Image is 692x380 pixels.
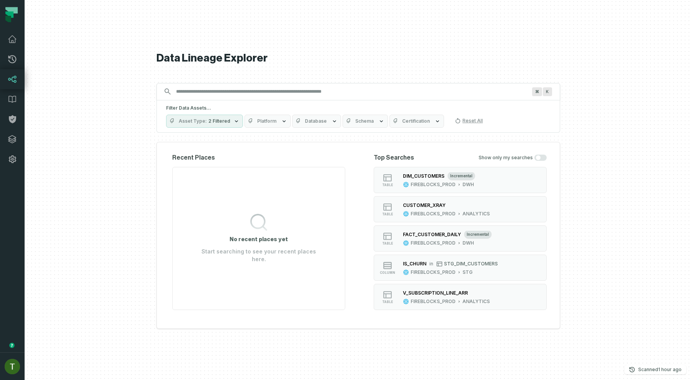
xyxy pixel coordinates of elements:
h1: Data Lineage Explorer [156,52,560,65]
span: Press ⌘ + K to focus the search bar [532,87,542,96]
relative-time: Aug 31, 2025, 4:52 PM GMT+3 [658,367,682,372]
p: Scanned [638,366,682,373]
img: avatar of Tomer Galun [5,359,20,374]
div: Tooltip anchor [8,342,15,349]
button: Scanned[DATE] 4:52:54 PM [624,365,686,374]
span: Press ⌘ + K to focus the search bar [543,87,552,96]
